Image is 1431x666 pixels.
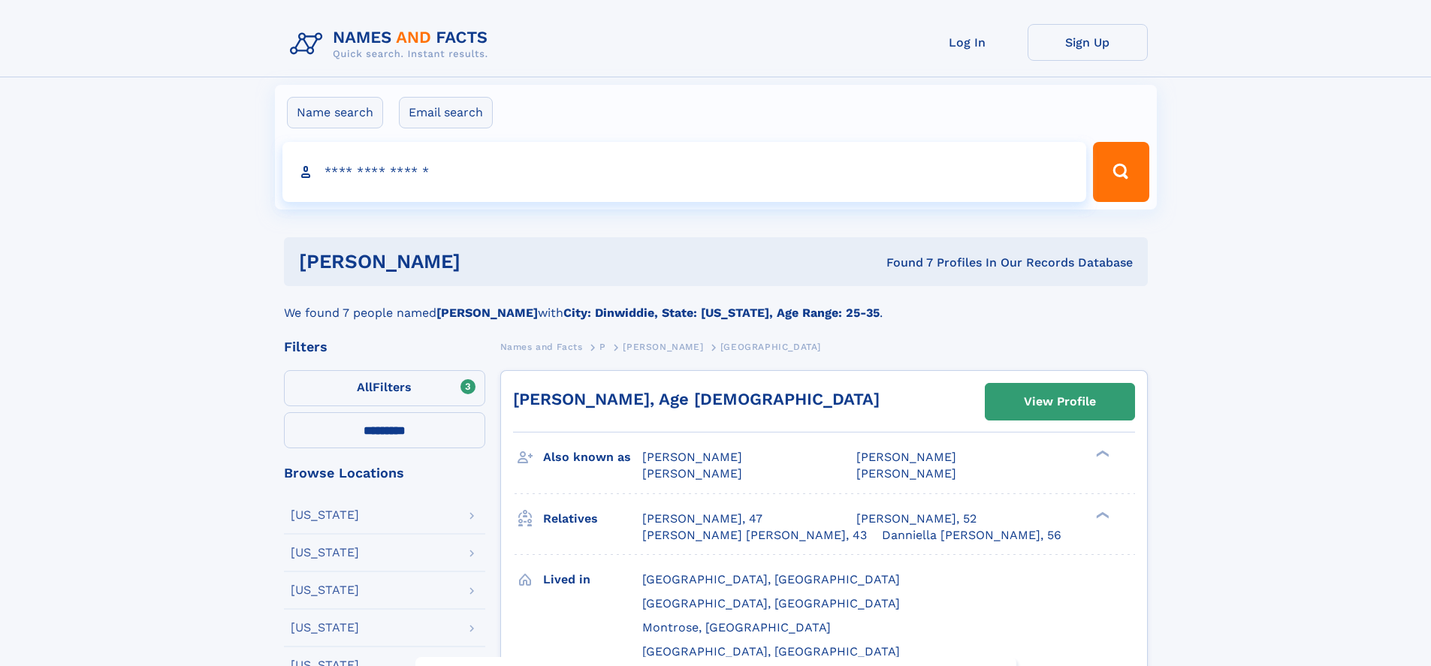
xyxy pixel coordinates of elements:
[642,572,900,586] span: [GEOGRAPHIC_DATA], [GEOGRAPHIC_DATA]
[907,24,1028,61] a: Log In
[1092,449,1110,459] div: ❯
[563,306,880,320] b: City: Dinwiddie, State: [US_STATE], Age Range: 25-35
[599,342,606,352] span: P
[599,337,606,356] a: P
[642,466,742,481] span: [PERSON_NAME]
[986,384,1134,420] a: View Profile
[299,252,674,271] h1: [PERSON_NAME]
[1092,510,1110,520] div: ❯
[291,584,359,596] div: [US_STATE]
[1024,384,1096,419] div: View Profile
[623,337,703,356] a: [PERSON_NAME]
[642,596,900,610] span: [GEOGRAPHIC_DATA], [GEOGRAPHIC_DATA]
[642,620,831,634] span: Montrose, [GEOGRAPHIC_DATA]
[856,450,956,464] span: [PERSON_NAME]
[399,97,493,128] label: Email search
[291,509,359,521] div: [US_STATE]
[543,567,642,592] h3: Lived in
[1093,142,1149,202] button: Search Button
[642,644,900,658] span: [GEOGRAPHIC_DATA], [GEOGRAPHIC_DATA]
[513,390,880,408] a: [PERSON_NAME], Age [DEMOGRAPHIC_DATA]
[287,97,383,128] label: Name search
[436,306,538,320] b: [PERSON_NAME]
[543,445,642,470] h3: Also known as
[623,342,703,352] span: [PERSON_NAME]
[642,450,742,464] span: [PERSON_NAME]
[284,370,485,406] label: Filters
[282,142,1087,202] input: search input
[291,547,359,559] div: [US_STATE]
[284,24,500,65] img: Logo Names and Facts
[642,527,867,544] a: [PERSON_NAME] [PERSON_NAME], 43
[357,380,373,394] span: All
[642,511,762,527] a: [PERSON_NAME], 47
[291,622,359,634] div: [US_STATE]
[500,337,583,356] a: Names and Facts
[673,255,1133,271] div: Found 7 Profiles In Our Records Database
[1028,24,1148,61] a: Sign Up
[284,466,485,480] div: Browse Locations
[284,286,1148,322] div: We found 7 people named with .
[720,342,821,352] span: [GEOGRAPHIC_DATA]
[856,466,956,481] span: [PERSON_NAME]
[882,527,1061,544] a: Danniella [PERSON_NAME], 56
[284,340,485,354] div: Filters
[543,506,642,532] h3: Relatives
[856,511,977,527] a: [PERSON_NAME], 52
